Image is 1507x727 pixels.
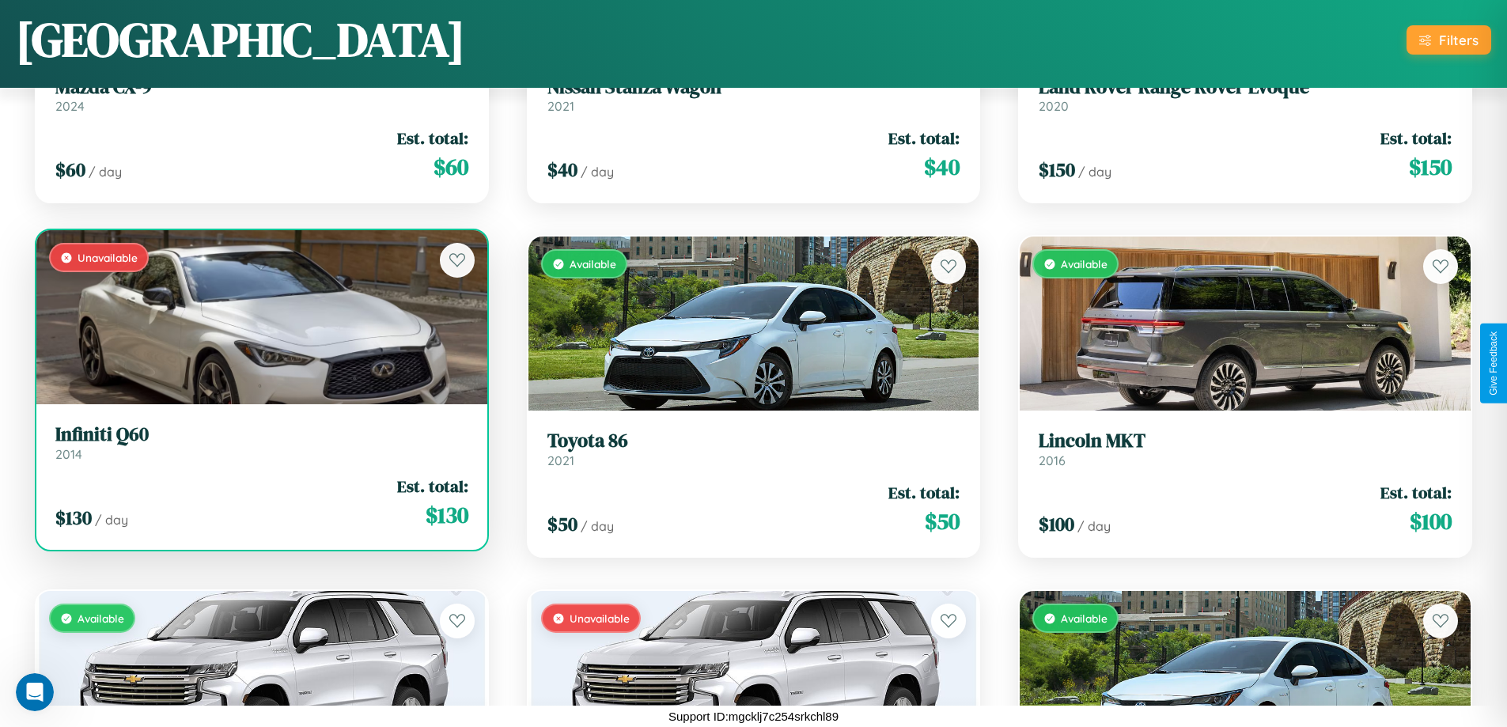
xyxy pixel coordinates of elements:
[547,511,577,537] span: $ 50
[55,98,85,114] span: 2024
[397,475,468,498] span: Est. total:
[1380,127,1452,150] span: Est. total:
[1039,98,1069,114] span: 2020
[1039,76,1452,99] h3: Land Rover Range Rover Evoque
[1039,452,1066,468] span: 2016
[78,612,124,625] span: Available
[888,127,960,150] span: Est. total:
[1078,164,1111,180] span: / day
[89,164,122,180] span: / day
[55,446,82,462] span: 2014
[547,452,574,468] span: 2021
[547,430,960,452] h3: Toyota 86
[547,76,960,115] a: Nissan Stanza Wagon2021
[434,151,468,183] span: $ 60
[55,505,92,531] span: $ 130
[55,423,468,446] h3: Infiniti Q60
[397,127,468,150] span: Est. total:
[924,151,960,183] span: $ 40
[1077,518,1111,534] span: / day
[547,98,574,114] span: 2021
[55,76,468,115] a: Mazda CX-92024
[888,481,960,504] span: Est. total:
[570,612,630,625] span: Unavailable
[1407,25,1491,55] button: Filters
[1410,505,1452,537] span: $ 100
[1061,257,1108,271] span: Available
[1039,430,1452,468] a: Lincoln MKT2016
[668,706,839,727] p: Support ID: mgcklj7c254srkchl89
[55,157,85,183] span: $ 60
[547,430,960,468] a: Toyota 862021
[570,257,616,271] span: Available
[1380,481,1452,504] span: Est. total:
[1061,612,1108,625] span: Available
[55,423,468,462] a: Infiniti Q602014
[581,164,614,180] span: / day
[547,157,577,183] span: $ 40
[1488,331,1499,396] div: Give Feedback
[581,518,614,534] span: / day
[426,499,468,531] span: $ 130
[925,505,960,537] span: $ 50
[16,673,54,711] iframe: Intercom live chat
[95,512,128,528] span: / day
[1409,151,1452,183] span: $ 150
[1039,157,1075,183] span: $ 150
[1039,511,1074,537] span: $ 100
[16,7,465,72] h1: [GEOGRAPHIC_DATA]
[1039,430,1452,452] h3: Lincoln MKT
[1439,32,1479,48] div: Filters
[1039,76,1452,115] a: Land Rover Range Rover Evoque2020
[78,251,138,264] span: Unavailable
